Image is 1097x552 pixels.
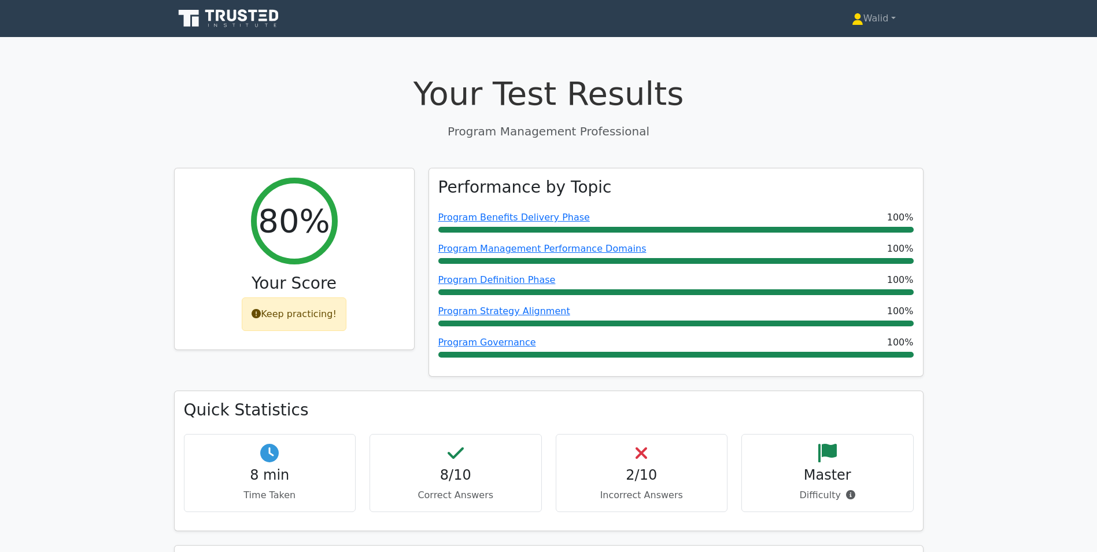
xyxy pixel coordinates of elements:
[887,242,914,256] span: 100%
[438,274,556,285] a: Program Definition Phase
[887,304,914,318] span: 100%
[258,201,330,240] h2: 80%
[887,273,914,287] span: 100%
[438,243,647,254] a: Program Management Performance Domains
[174,123,924,140] p: Program Management Professional
[824,7,924,30] a: Walid
[887,211,914,225] span: 100%
[751,488,904,502] p: Difficulty
[194,488,346,502] p: Time Taken
[566,467,718,484] h4: 2/10
[887,336,914,349] span: 100%
[174,74,924,113] h1: Your Test Results
[379,488,532,502] p: Correct Answers
[751,467,904,484] h4: Master
[438,306,570,317] a: Program Strategy Alignment
[566,488,718,502] p: Incorrect Answers
[438,178,612,197] h3: Performance by Topic
[242,297,346,331] div: Keep practicing!
[184,274,405,293] h3: Your Score
[379,467,532,484] h4: 8/10
[194,467,346,484] h4: 8 min
[438,212,590,223] a: Program Benefits Delivery Phase
[184,400,914,420] h3: Quick Statistics
[438,337,536,348] a: Program Governance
